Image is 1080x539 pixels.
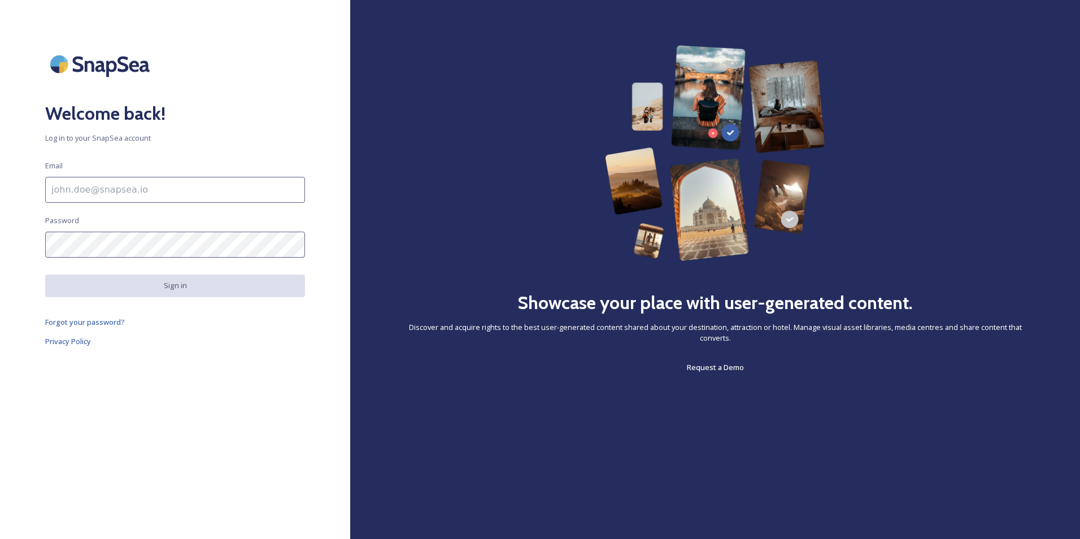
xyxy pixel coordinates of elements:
[45,160,63,171] span: Email
[45,336,91,346] span: Privacy Policy
[45,100,305,127] h2: Welcome back!
[45,275,305,297] button: Sign in
[687,360,744,374] a: Request a Demo
[395,322,1035,344] span: Discover and acquire rights to the best user-generated content shared about your destination, att...
[605,45,825,261] img: 63b42ca75bacad526042e722_Group%20154-p-800.png
[45,133,305,144] span: Log in to your SnapSea account
[45,334,305,348] a: Privacy Policy
[45,177,305,203] input: john.doe@snapsea.io
[45,317,125,327] span: Forgot your password?
[45,215,79,226] span: Password
[517,289,913,316] h2: Showcase your place with user-generated content.
[687,362,744,372] span: Request a Demo
[45,315,305,329] a: Forgot your password?
[45,45,158,83] img: SnapSea Logo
